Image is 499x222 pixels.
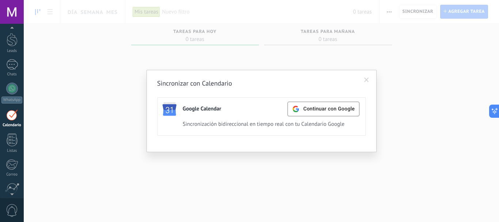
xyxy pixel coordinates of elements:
div: WhatsApp [1,97,22,104]
span: Continuar con Google [303,106,355,112]
div: Calendario [1,123,23,128]
div: Sincronización bidireccional en tiempo real con tu Calendario Google [183,121,355,128]
div: Correo [1,172,23,177]
div: Leads [1,49,23,53]
div: Listas [1,148,23,153]
div: Google Calendar [183,105,221,112]
div: Chats [1,72,23,77]
button: Continuar con Google [287,102,359,116]
h2: Sincronizar con Calendario [157,79,366,87]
